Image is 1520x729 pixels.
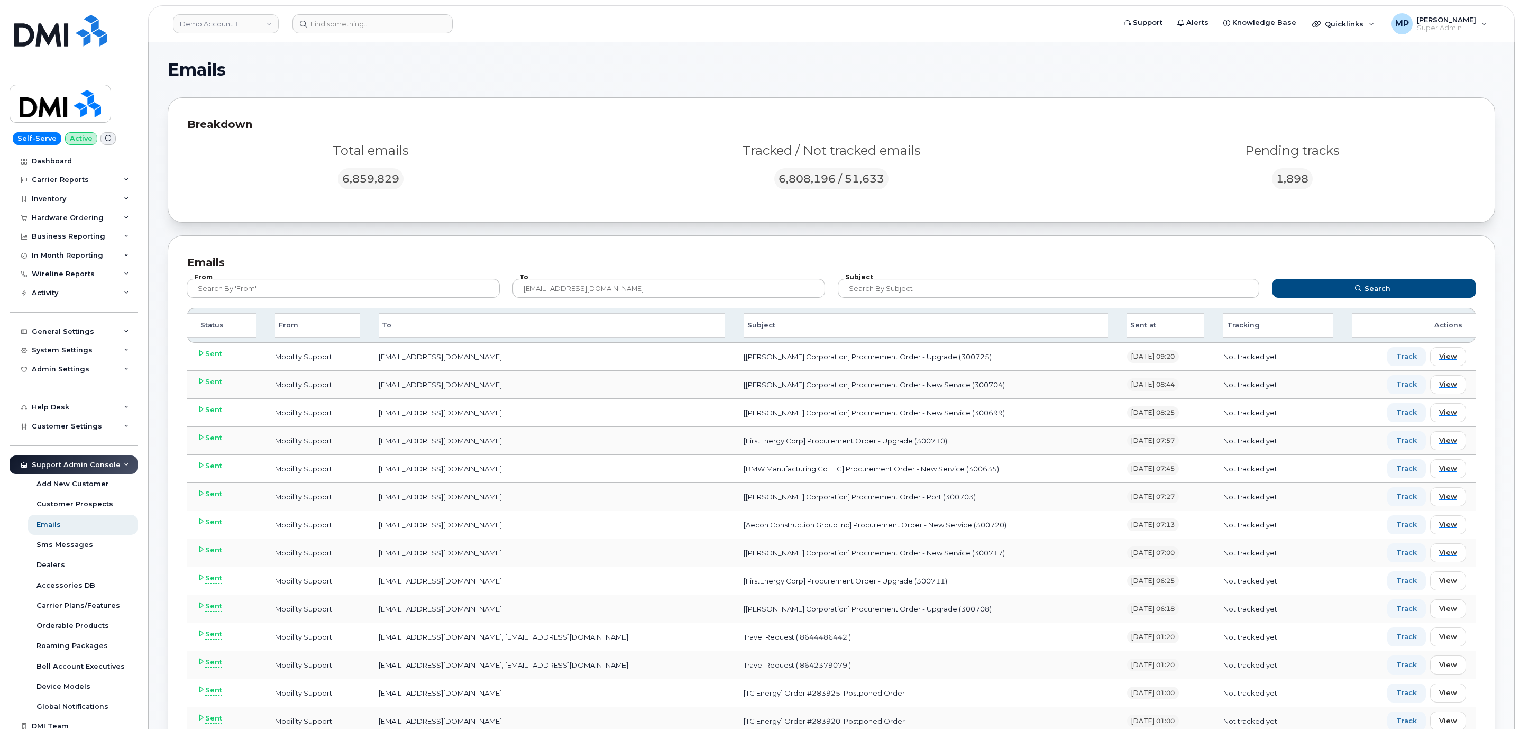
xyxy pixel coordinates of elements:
td: [[PERSON_NAME] Corporation] Procurement Order - New Service (300704) [734,371,1118,399]
td: [[PERSON_NAME] Corporation] Procurement Order - New Service (300717) [734,539,1118,567]
span: View [1439,407,1457,417]
div: [DATE] 08:44 [1127,378,1179,391]
div: Not tracked yet [1223,604,1333,614]
span: Track [1396,491,1417,502]
div: [DATE] 09:20 [1127,350,1179,363]
div: Not tracked yet [1223,436,1333,446]
td: [EMAIL_ADDRESS][DOMAIN_NAME] [369,539,735,567]
button: Track [1387,347,1426,366]
td: Mobility Support [265,679,369,707]
span: Track [1396,435,1417,445]
div: Not tracked yet [1223,716,1333,726]
td: Mobility Support [265,427,369,455]
span: Track [1396,379,1417,389]
div: Actions [1352,313,1476,338]
span: Sent [205,685,222,696]
td: [EMAIL_ADDRESS][DOMAIN_NAME] [369,427,735,455]
td: Mobility Support [265,371,369,399]
td: Mobility Support [265,343,369,371]
button: View [1430,347,1466,366]
div: [DATE] 06:25 [1127,575,1179,587]
button: Track [1387,515,1426,534]
span: View [1439,716,1457,726]
button: View [1430,431,1466,450]
span: View [1439,435,1457,445]
input: Search by subject [838,279,1259,298]
span: Track [1396,520,1417,530]
span: Sent [205,629,222,640]
td: [BMW Manufacturing Co LLC] Procurement Order - New Service (300635) [734,455,1118,483]
button: Track [1387,599,1426,618]
button: View [1430,684,1466,703]
td: [[PERSON_NAME] Corporation] Procurement Order - Upgrade (300708) [734,595,1118,623]
span: View [1439,660,1457,670]
td: Mobility Support [265,399,369,427]
button: View [1430,627,1466,646]
span: Sent [205,489,222,499]
td: Mobility Support [265,567,369,595]
span: Sent [205,545,222,555]
td: [EMAIL_ADDRESS][DOMAIN_NAME] [369,399,735,427]
button: View [1430,655,1466,675]
div: [DATE] 01:20 [1127,631,1179,643]
div: Not tracked yet [1223,688,1333,698]
td: Mobility Support [265,483,369,511]
td: [EMAIL_ADDRESS][DOMAIN_NAME], [EMAIL_ADDRESS][DOMAIN_NAME] [369,651,735,679]
div: Pending tracks [1109,142,1476,160]
a: View [1430,403,1466,422]
input: Search by 'to' [512,279,826,298]
div: [DATE] 06:18 [1127,603,1179,615]
td: [[PERSON_NAME] Corporation] Procurement Order - Upgrade (300725) [734,343,1118,371]
td: [EMAIL_ADDRESS][DOMAIN_NAME] [369,371,735,399]
span: Track [1396,407,1417,417]
div: From [275,313,360,338]
div: To [379,313,725,338]
a: View [1430,375,1466,394]
button: Track [1387,487,1426,506]
td: [EMAIL_ADDRESS][DOMAIN_NAME] [369,343,735,371]
button: Search [1272,279,1476,298]
td: [EMAIL_ADDRESS][DOMAIN_NAME] [369,595,735,623]
label: Subject [844,274,874,280]
td: Mobility Support [265,539,369,567]
td: [TC Energy] Order #283925: Postponed Order [734,679,1118,707]
span: Sent [205,713,222,724]
span: View [1439,604,1457,614]
div: [DATE] 07:00 [1127,546,1179,559]
td: Mobility Support [265,511,369,539]
td: [EMAIL_ADDRESS][DOMAIN_NAME] [369,511,735,539]
span: Emails [168,62,226,78]
span: Search [1365,284,1390,294]
div: Not tracked yet [1223,632,1333,642]
a: View [1430,487,1466,506]
span: Track [1396,463,1417,473]
td: [FirstEnergy Corp] Procurement Order - Upgrade (300710) [734,427,1118,455]
div: Not tracked yet [1223,548,1333,558]
span: Track [1396,604,1417,614]
button: Track [1387,684,1426,703]
td: [EMAIL_ADDRESS][DOMAIN_NAME] [369,567,735,595]
div: Not tracked yet [1223,464,1333,474]
td: Travel Request ( 8642379079 ) [734,651,1118,679]
button: View [1430,571,1466,590]
button: View [1430,543,1466,562]
button: View [1430,459,1466,478]
div: Subject [744,313,1108,338]
button: Track [1387,571,1426,590]
span: Sent [205,517,222,527]
div: Not tracked yet [1223,492,1333,502]
span: View [1439,548,1457,558]
div: Total emails [187,142,554,160]
span: View [1439,520,1457,530]
div: Not tracked yet [1223,352,1333,362]
span: Sent [205,657,222,668]
button: View [1430,515,1466,534]
div: Not tracked yet [1223,520,1333,530]
input: Search by 'from' [187,279,500,298]
div: Emails [187,255,1476,270]
button: Track [1387,459,1426,478]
